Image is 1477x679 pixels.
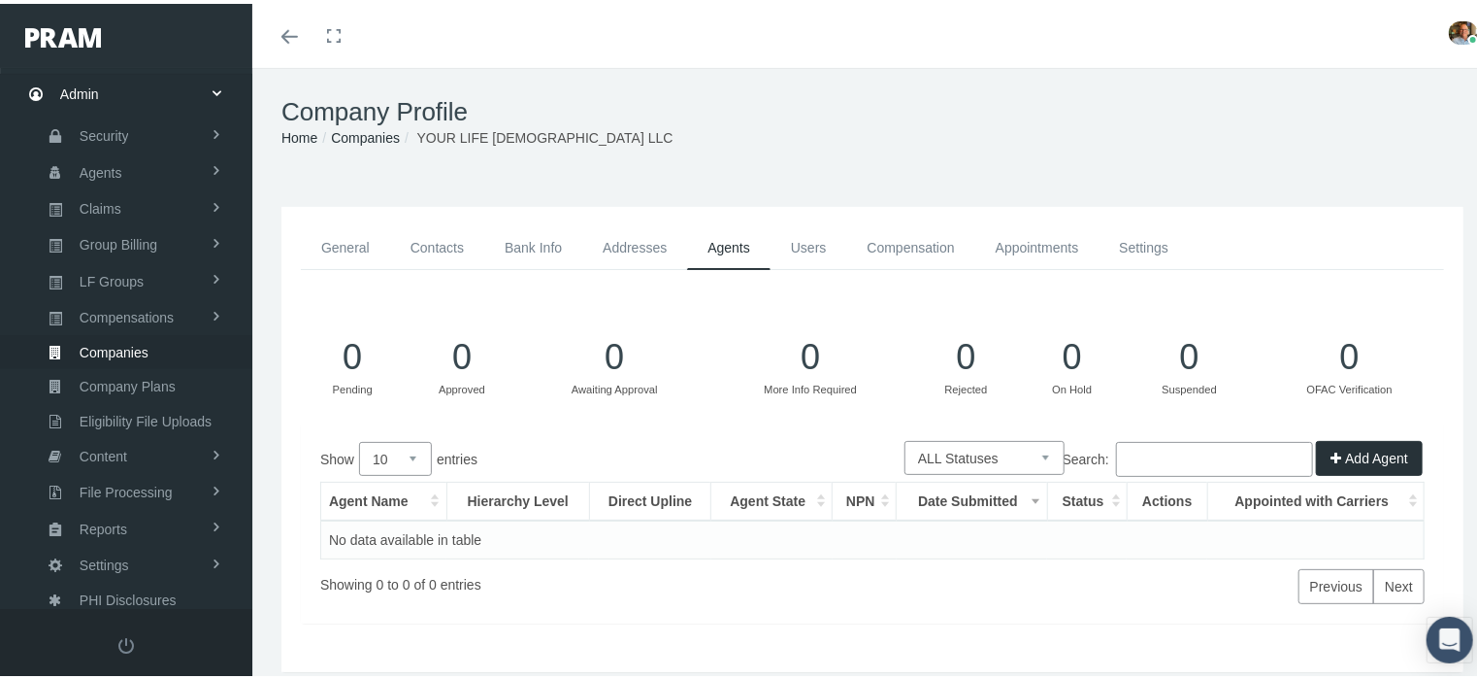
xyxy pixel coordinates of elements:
span: PHI Disclosures [80,580,177,613]
small: OFAC Verification [1307,380,1393,391]
a: General [301,222,390,266]
small: On Hold [1052,380,1092,391]
span: Eligibility File Uploads [80,401,212,434]
a: Previous [1298,565,1374,600]
span: Company Plans [80,366,176,399]
td: No data available in table [321,517,1425,556]
th: NPN: activate to sort column ascending [833,479,897,518]
small: Approved [439,380,485,391]
a: Companies [331,126,400,142]
th: Status: activate to sort column ascending [1047,479,1127,518]
th: Date Submitted: activate to sort column ascending [897,479,1047,518]
h1: 0 [411,332,511,374]
span: Agents [80,153,122,186]
th: Direct Upline [589,479,711,518]
span: LF Groups [80,261,144,294]
h1: 0 [528,332,702,374]
small: Rejected [944,380,987,391]
th: Agent State: activate to sort column ascending [711,479,833,518]
span: YOUR LIFE [DEMOGRAPHIC_DATA] LLC [417,126,673,142]
span: Content [80,436,127,469]
th: Appointed with Carriers: activate to sort column ascending [1207,479,1424,518]
span: Compensations [80,297,174,330]
label: Show entries [320,438,872,472]
small: Pending [333,380,373,391]
h1: Company Profile [281,93,1463,123]
a: Home [281,126,317,142]
h1: 0 [1029,332,1116,374]
a: Users [771,222,847,266]
small: Awaiting Approval [572,380,658,391]
a: Settings [1099,222,1189,266]
span: Reports [80,509,127,542]
a: Contacts [390,222,484,266]
small: Suspended [1162,380,1217,391]
input: Search: [1116,438,1313,473]
span: Companies [80,332,148,365]
h1: 0 [309,332,396,374]
span: Security [80,116,129,149]
th: Agent Name: activate to sort column ascending [321,479,447,518]
h1: 0 [717,332,903,374]
span: Admin [60,72,99,109]
a: Bank Info [484,222,582,266]
th: Hierarchy Level [446,479,589,518]
a: Addresses [582,222,687,266]
button: Add Agent [1316,437,1423,472]
span: File Processing [80,472,173,505]
span: Group Billing [80,224,157,257]
h1: 0 [1132,332,1247,374]
a: Appointments [975,222,1100,266]
a: Compensation [847,222,975,266]
img: PRAM_20_x_78.png [25,24,101,44]
span: Settings [80,545,129,578]
h1: 0 [1263,332,1436,374]
a: Agents [687,222,771,266]
h1: 0 [919,332,1012,374]
a: Next [1373,565,1425,600]
label: Search: [1063,438,1313,473]
small: More Info Required [764,380,857,391]
th: Actions [1127,479,1207,518]
span: Claims [80,188,121,221]
select: Showentries [359,438,432,472]
div: Open Intercom Messenger [1427,613,1473,660]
